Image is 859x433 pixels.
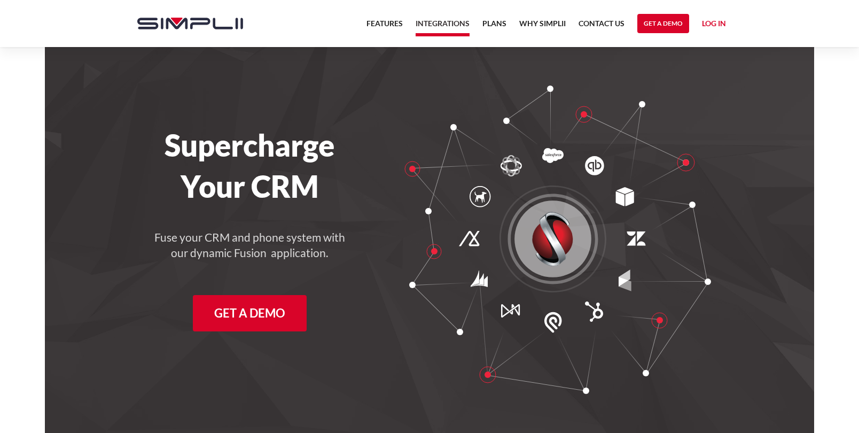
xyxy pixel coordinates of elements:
a: Get a Demo [637,14,689,33]
a: Get a Demo [193,295,307,331]
a: Integrations [416,17,470,36]
a: Why Simplii [519,17,566,36]
img: Simplii [137,18,243,29]
a: Plans [482,17,506,36]
h1: Supercharge [127,127,373,163]
h1: Your CRM [127,168,373,204]
h4: Fuse your CRM and phone system with our dynamic Fusion application. [153,230,346,261]
a: Log in [702,17,726,33]
a: Contact US [579,17,624,36]
a: Features [366,17,403,36]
